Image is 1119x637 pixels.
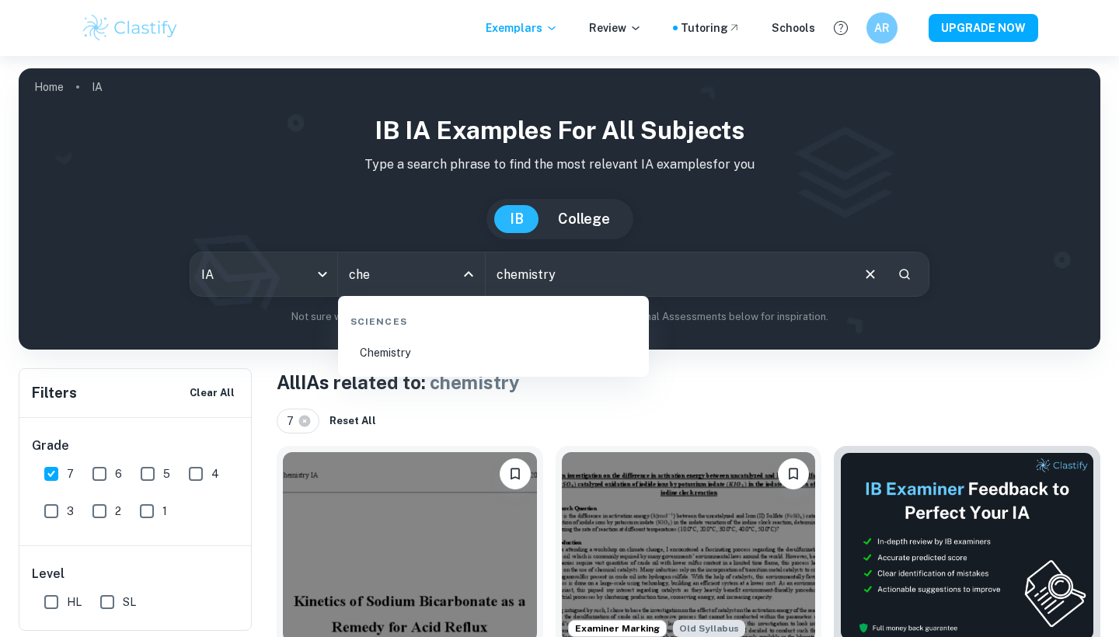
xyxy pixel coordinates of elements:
h1: All IAs related to: [277,368,1100,396]
button: Clear All [186,381,239,405]
span: Examiner Marking [569,621,666,635]
span: 4 [211,465,219,482]
span: 6 [115,465,122,482]
button: Clear [856,259,885,289]
h6: Filters [32,382,77,404]
a: Home [34,76,64,98]
span: 3 [67,503,74,520]
p: Not sure what to search for? You can always look through our example Internal Assessments below f... [31,309,1088,325]
p: IA [92,78,103,96]
a: Tutoring [681,19,741,37]
p: Type a search phrase to find the most relevant IA examples for you [31,155,1088,174]
div: Sciences [344,302,643,335]
p: Review [589,19,642,37]
input: E.g. player arrangements, enthalpy of combustion, analysis of a big city... [486,252,849,296]
div: 7 [277,409,319,433]
button: Help and Feedback [828,15,854,41]
p: Exemplars [486,19,558,37]
button: IB [494,205,539,233]
img: Clastify logo [81,12,180,44]
img: profile cover [19,68,1100,350]
span: chemistry [430,371,520,393]
h6: AR [873,19,891,37]
button: Reset All [326,409,380,433]
button: UPGRADE NOW [929,14,1038,42]
li: Chemistry [344,335,643,371]
span: 1 [162,503,167,520]
button: College [542,205,626,233]
span: 7 [67,465,74,482]
button: Bookmark [500,458,531,489]
span: Old Syllabus [673,620,745,637]
h1: IB IA examples for all subjects [31,112,1088,149]
h6: Grade [32,437,240,455]
span: 7 [287,412,301,430]
div: Starting from the May 2025 session, the Chemistry IA requirements have changed. It's OK to refer ... [673,620,745,637]
button: AR [866,12,898,44]
span: 5 [163,465,170,482]
div: IA [190,252,337,296]
span: HL [67,593,82,611]
button: Close [458,263,479,285]
h6: Level [32,565,240,583]
button: Search [891,261,918,287]
button: Bookmark [778,458,809,489]
span: SL [123,593,136,611]
span: 2 [115,503,121,520]
a: Schools [772,19,815,37]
